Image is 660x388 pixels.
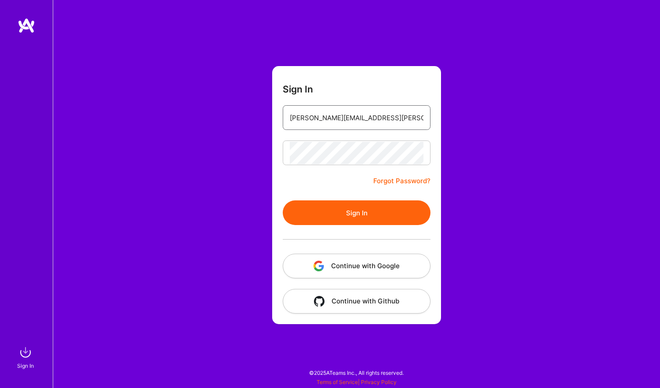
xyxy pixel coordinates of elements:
[317,379,397,385] span: |
[283,200,430,225] button: Sign In
[317,379,358,385] a: Terms of Service
[314,261,324,271] img: icon
[283,84,313,95] h3: Sign In
[17,344,34,361] img: sign in
[314,296,325,307] img: icon
[18,344,34,370] a: sign inSign In
[290,107,423,129] input: Email...
[361,379,397,385] a: Privacy Policy
[283,289,430,314] button: Continue with Github
[373,176,430,186] a: Forgot Password?
[53,362,660,384] div: © 2025 ATeams Inc., All rights reserved.
[283,254,430,278] button: Continue with Google
[18,18,35,33] img: logo
[17,361,34,370] div: Sign In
